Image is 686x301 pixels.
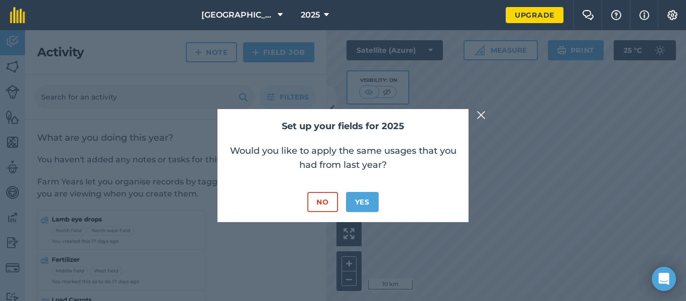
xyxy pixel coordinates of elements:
[10,7,25,23] img: fieldmargin Logo
[227,144,459,172] p: Would you like to apply the same usages that you had from last year?
[610,10,622,20] img: A question mark icon
[201,9,274,21] span: [GEOGRAPHIC_DATA]
[666,10,678,20] img: A cog icon
[652,267,676,291] div: Open Intercom Messenger
[477,109,486,121] img: svg+xml;base64,PHN2ZyB4bWxucz0iaHR0cDovL3d3dy53My5vcmcvMjAwMC9zdmciIHdpZHRoPSIyMiIgaGVpZ2h0PSIzMC...
[227,119,459,134] h2: Set up your fields for 2025
[301,9,320,21] span: 2025
[346,192,379,212] button: Yes
[639,9,649,21] img: svg+xml;base64,PHN2ZyB4bWxucz0iaHR0cDovL3d3dy53My5vcmcvMjAwMC9zdmciIHdpZHRoPSIxNyIgaGVpZ2h0PSIxNy...
[307,192,337,212] button: No
[582,10,594,20] img: Two speech bubbles overlapping with the left bubble in the forefront
[506,7,563,23] a: Upgrade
